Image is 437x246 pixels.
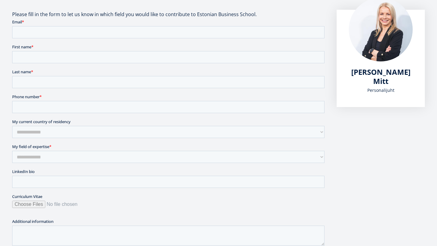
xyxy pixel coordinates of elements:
a: [PERSON_NAME] Mitt [349,68,413,86]
div: Personalijuht [349,86,413,95]
span: [PERSON_NAME] Mitt [351,67,411,86]
p: Please fill in the form to let us know in which field you would like to contribute to Estonian Bu... [12,10,324,19]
